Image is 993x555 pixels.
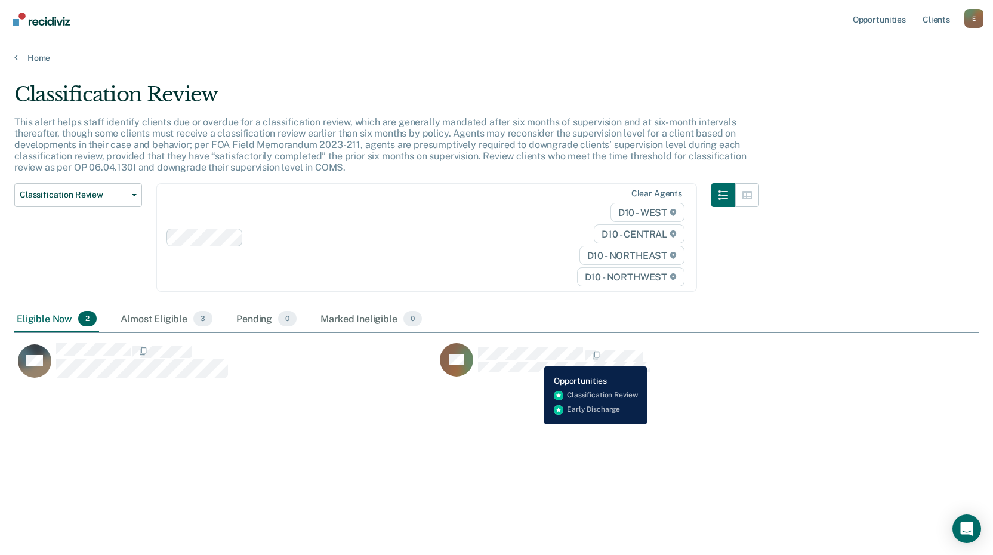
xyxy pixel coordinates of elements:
div: E [964,9,983,28]
div: Clear agents [631,189,682,199]
a: Home [14,53,979,63]
div: Marked Ineligible0 [318,306,424,332]
span: D10 - WEST [610,203,684,222]
div: CaseloadOpportunityCell-0713261 [436,343,858,390]
span: 0 [278,311,297,326]
span: 3 [193,311,212,326]
span: D10 - CENTRAL [594,224,684,243]
button: Profile dropdown button [964,9,983,28]
p: This alert helps staff identify clients due or overdue for a classification review, which are gen... [14,116,746,174]
img: Recidiviz [13,13,70,26]
div: Pending0 [234,306,299,332]
span: 0 [403,311,422,326]
span: 2 [78,311,97,326]
div: Open Intercom Messenger [952,514,981,543]
div: Almost Eligible3 [118,306,215,332]
div: Classification Review [14,82,759,116]
span: D10 - NORTHWEST [577,267,684,286]
span: Classification Review [20,190,127,200]
div: Eligible Now2 [14,306,99,332]
div: CaseloadOpportunityCell-0824791 [14,343,436,390]
button: Classification Review [14,183,142,207]
span: D10 - NORTHEAST [579,246,684,265]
